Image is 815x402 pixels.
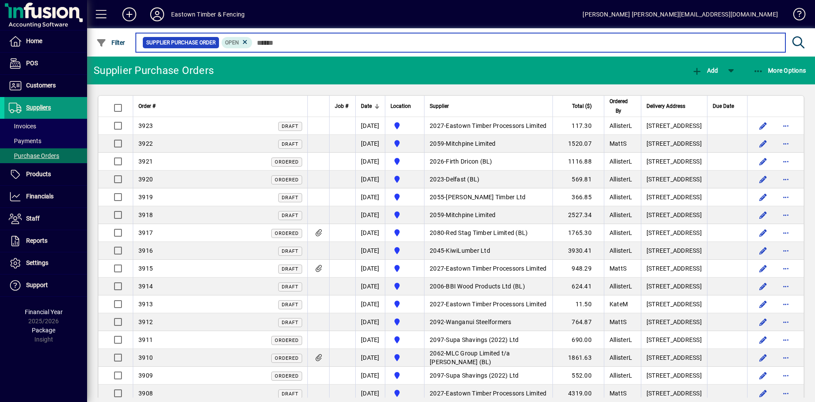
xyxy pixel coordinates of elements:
span: AllisterL [610,158,632,165]
td: 366.85 [552,188,604,206]
span: 3923 [138,122,153,129]
td: [STREET_ADDRESS] [641,117,707,135]
span: 3921 [138,158,153,165]
span: Financials [26,193,54,200]
a: Home [4,30,87,52]
td: [DATE] [355,224,385,242]
span: 2097 [430,372,444,379]
td: [DATE] [355,117,385,135]
td: 1861.63 [552,349,604,367]
span: Eastown Timber Processors Limited [446,265,546,272]
td: [STREET_ADDRESS] [641,349,707,367]
td: [DATE] [355,295,385,313]
span: Ordered [275,373,299,379]
td: [STREET_ADDRESS] [641,135,707,153]
span: Holyoake St [391,263,419,274]
td: [DATE] [355,188,385,206]
span: Settings [26,259,48,266]
span: AllisterL [610,211,632,218]
span: Holyoake St [391,335,419,345]
button: Edit [756,137,770,151]
td: - [424,171,552,188]
td: [DATE] [355,313,385,331]
span: 3911 [138,336,153,343]
div: Order # [138,101,302,111]
td: 3930.41 [552,242,604,260]
span: 3910 [138,354,153,361]
div: Eastown Timber & Fencing [171,7,245,21]
span: MattS [610,140,626,147]
td: [STREET_ADDRESS] [641,313,707,331]
a: Products [4,164,87,185]
span: Holyoake St [391,156,419,167]
button: More options [779,119,793,133]
span: 3908 [138,390,153,397]
button: Edit [756,172,770,186]
td: 2527.34 [552,206,604,224]
span: 3909 [138,372,153,379]
span: Job # [335,101,348,111]
td: [DATE] [355,278,385,295]
span: Draft [282,284,299,290]
span: Holyoake St [391,352,419,363]
span: Add [692,67,718,74]
div: Supplier [430,101,547,111]
span: Holyoake St [391,138,419,149]
button: Edit [756,119,770,133]
span: Holyoake St [391,228,419,238]
div: Supplier Purchase Orders [94,64,214,77]
span: Holyoake St [391,245,419,256]
span: Holyoake St [391,388,419,399]
button: Add [115,7,143,22]
span: Support [26,281,48,288]
a: Purchase Orders [4,148,87,163]
button: More options [779,261,793,275]
td: 624.41 [552,278,604,295]
button: Filter [94,35,128,50]
span: Draft [282,124,299,129]
span: KiwiLumber Ltd [446,247,490,254]
td: 1765.30 [552,224,604,242]
a: Support [4,275,87,296]
span: Holyoake St [391,370,419,381]
td: [STREET_ADDRESS] [641,295,707,313]
span: Total ($) [572,101,592,111]
button: Edit [756,279,770,293]
td: [STREET_ADDRESS] [641,188,707,206]
span: 3920 [138,176,153,183]
div: Ordered By [610,97,636,116]
a: Knowledge Base [787,2,804,30]
span: 3919 [138,194,153,201]
a: Staff [4,208,87,230]
span: Ordered [275,177,299,183]
td: [DATE] [355,260,385,278]
div: Date [361,101,380,111]
span: Invoices [9,123,36,130]
mat-chip: Completion Status: Open [222,37,253,48]
button: More options [779,279,793,293]
span: 3916 [138,247,153,254]
span: Eastown Timber Processors Limited [446,390,546,397]
a: Settings [4,252,87,274]
span: Draft [282,213,299,218]
span: Supplier Purchase Order [146,38,216,47]
span: AllisterL [610,122,632,129]
span: Holyoake St [391,281,419,291]
a: Payments [4,134,87,148]
button: More options [779,208,793,222]
button: More options [779,333,793,347]
td: - [424,117,552,135]
button: Add [690,63,720,78]
span: Purchase Orders [9,152,59,159]
span: Filter [96,39,125,46]
a: POS [4,53,87,74]
span: Holyoake St [391,210,419,220]
span: 2006 [430,283,444,290]
a: Invoices [4,119,87,134]
span: Reports [26,237,47,244]
td: 764.87 [552,313,604,331]
span: AllisterL [610,336,632,343]
button: Edit [756,315,770,329]
td: - [424,135,552,153]
td: [STREET_ADDRESS] [641,367,707,385]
